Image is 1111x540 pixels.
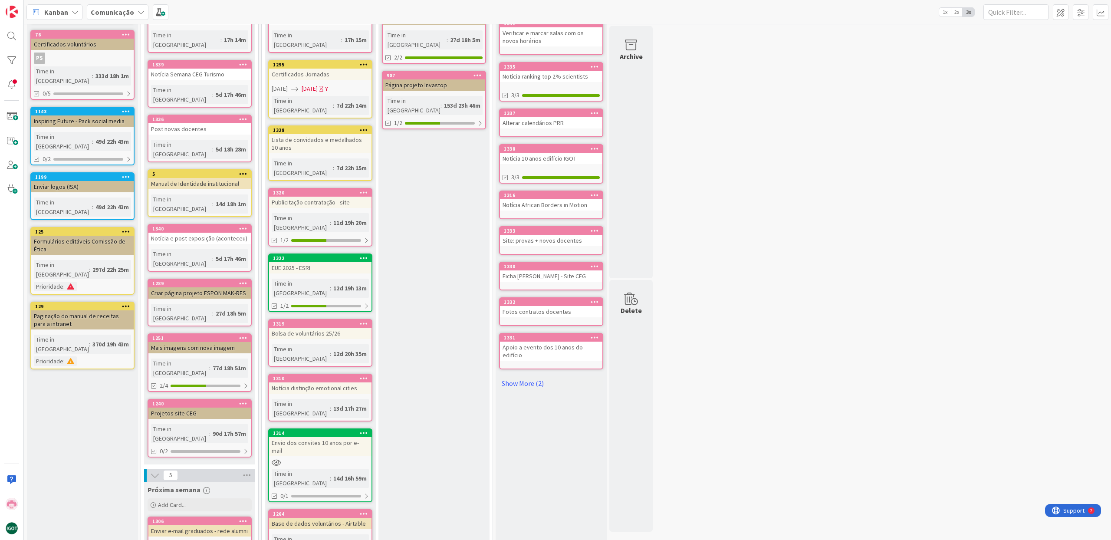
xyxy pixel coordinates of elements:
div: 1328Lista de convidados e medalhados 10 anos [269,126,371,153]
div: Prioridade [34,282,63,291]
div: 1340 [148,225,251,233]
div: 1340 [152,226,251,232]
div: Paginação do manual de receitas para a intranet [31,310,134,329]
div: 1314 [269,429,371,437]
div: 1322 [273,255,371,261]
span: 0/1 [280,491,289,500]
div: 1328 [273,127,371,133]
div: Notícia distinção emotional cities [269,382,371,394]
div: 1295 [269,61,371,69]
div: Time in [GEOGRAPHIC_DATA] [272,279,330,298]
div: Inspiring Future - Pack social media [31,115,134,127]
div: PS [34,53,45,64]
div: 5d 17h 46m [214,90,248,99]
div: Time in [GEOGRAPHIC_DATA] [34,260,89,279]
div: 1330Ficha [PERSON_NAME] - Site CEG [500,263,602,282]
div: 1199 [35,174,134,180]
div: 1310Notícia distinção emotional cities [269,375,371,394]
span: 3x [963,8,974,16]
div: Notícia ranking top 2% scientists [500,71,602,82]
div: Mais imagens com nova imagem [148,342,251,353]
div: Envio dos convites 10 anos por e-mail [269,437,371,456]
img: Visit kanbanzone.com [6,6,18,18]
span: 2x [951,8,963,16]
div: 129Paginação do manual de receitas para a intranet [31,303,134,329]
span: : [330,349,331,359]
span: : [330,283,331,293]
span: : [212,145,214,154]
div: Y [325,84,328,93]
span: : [89,339,90,349]
div: 370d 19h 43m [90,339,131,349]
div: 129 [31,303,134,310]
div: 14d 16h 59m [331,474,369,483]
span: : [333,101,334,110]
div: 1295 [273,62,371,68]
div: 11d 19h 20m [331,218,369,227]
div: 27d 18h 5m [448,35,483,45]
div: Enviar logos (ISA) [31,181,134,192]
div: Ficha [PERSON_NAME] - Site CEG [500,270,602,282]
div: 5 [148,170,251,178]
div: 125Formulários editáveis Comissão de Ética [31,228,134,255]
span: 3/3 [511,91,519,100]
span: 5 [163,470,178,481]
div: 1306 [148,517,251,525]
div: 1264 [273,511,371,517]
div: Post novas docentes [148,123,251,135]
div: 17h 15m [342,35,369,45]
div: Certificados Jornadas [269,69,371,80]
div: 1320Publicitação contratação - site [269,189,371,208]
span: : [333,163,334,173]
div: 1310 [269,375,371,382]
div: 129 [35,303,134,310]
div: 1240 [152,401,251,407]
span: 1x [939,8,951,16]
div: 1319 [273,321,371,327]
div: Notícia e post exposição (aconteceu) [148,233,251,244]
div: Projetos site CEG [148,408,251,419]
div: 5Manual de Identidade institucional [148,170,251,189]
span: : [92,71,93,81]
div: 987 [383,72,485,79]
div: 1337 [504,110,602,116]
div: Time in [GEOGRAPHIC_DATA] [34,198,92,217]
div: 1310 [273,375,371,382]
div: 1314 [273,430,371,436]
div: 77d 18h 51m [210,363,248,373]
div: Time in [GEOGRAPHIC_DATA] [272,96,333,115]
div: 1316Notícia African Borders in Motion [500,191,602,211]
div: 1322EUE 2025 - ESRI [269,254,371,273]
div: 1335 [500,63,602,71]
div: Time in [GEOGRAPHIC_DATA] [272,344,330,363]
span: : [220,35,222,45]
div: 1330 [504,263,602,270]
div: 1340Notícia e post exposição (aconteceu) [148,225,251,244]
div: 125 [31,228,134,236]
div: Enviar e-mail graduados - rede alumni [148,525,251,537]
span: 2/2 [394,53,402,62]
div: 1331 [504,335,602,341]
div: Alterar calendários PRR [500,117,602,128]
div: Time in [GEOGRAPHIC_DATA] [272,399,330,418]
div: 76 [31,31,134,39]
div: 1332 [504,299,602,305]
div: Notícia African Borders in Motion [500,199,602,211]
span: : [89,265,90,274]
div: 5d 18h 28m [214,145,248,154]
div: 1289 [148,280,251,287]
div: Time in [GEOGRAPHIC_DATA] [151,194,212,214]
div: 13d 17h 27m [331,404,369,413]
div: 12d 20h 35m [331,349,369,359]
input: Quick Filter... [983,4,1049,20]
div: Time in [GEOGRAPHIC_DATA] [151,249,212,268]
div: Time in [GEOGRAPHIC_DATA] [151,85,212,104]
div: 12d 19h 13m [331,283,369,293]
div: 49d 22h 43m [93,202,131,212]
div: Site: provas + novos docentes [500,235,602,246]
span: : [209,429,210,438]
div: 49d 22h 43m [93,137,131,146]
div: 1331 [500,334,602,342]
div: 1314Envio dos convites 10 anos por e-mail [269,429,371,456]
span: 1/2 [280,301,289,310]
